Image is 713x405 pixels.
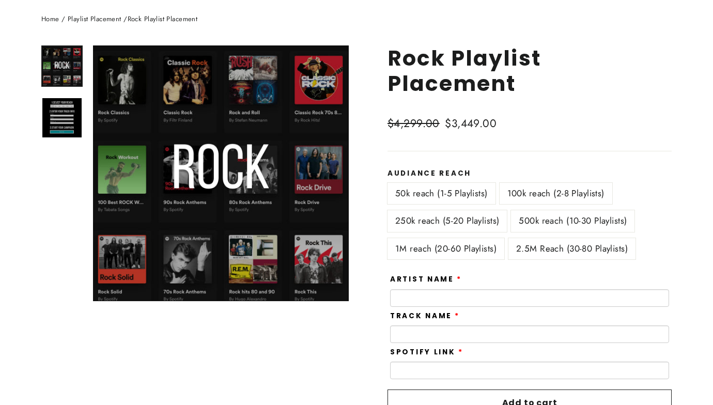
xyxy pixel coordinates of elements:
label: 2.5M Reach (30-80 Playlists) [508,238,636,259]
a: Home [41,14,59,24]
label: 1M reach (20-60 Playlists) [388,238,504,259]
label: Spotify Link [390,348,463,356]
nav: breadcrumbs [41,14,672,25]
span: / [61,14,65,24]
label: 100k reach (2-8 Playlists) [500,183,612,204]
a: Playlist Placement [68,14,121,24]
label: Artist Name [390,275,462,284]
img: Rock Playlist Placement [42,98,82,137]
label: 250k reach (5-20 Playlists) [388,210,507,231]
h1: Rock Playlist Placement [388,45,672,96]
label: 500k reach (10-30 Playlists) [511,210,634,231]
label: 50k reach (1-5 Playlists) [388,183,495,204]
img: Rock Playlist Placement [42,46,82,86]
span: / [123,14,127,24]
span: $3,449.00 [445,116,497,131]
label: Track Name [390,312,460,320]
label: Audiance Reach [388,169,672,178]
span: $4,299.00 [388,116,440,131]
